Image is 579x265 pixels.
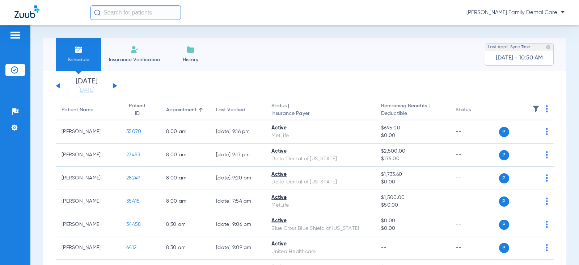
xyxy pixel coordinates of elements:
[56,190,121,213] td: [PERSON_NAME]
[499,220,509,230] span: P
[56,236,121,260] td: [PERSON_NAME]
[271,124,369,132] div: Active
[271,148,369,155] div: Active
[210,144,266,167] td: [DATE] 9:17 PM
[450,167,499,190] td: --
[56,120,121,144] td: [PERSON_NAME]
[94,9,101,16] img: Search Icon
[266,100,375,120] th: Status |
[499,150,509,160] span: P
[450,190,499,213] td: --
[271,171,369,178] div: Active
[381,202,444,209] span: $50.00
[56,167,121,190] td: [PERSON_NAME]
[381,132,444,140] span: $0.00
[126,152,140,157] span: 27453
[546,198,548,205] img: group-dot-blue.svg
[65,78,108,94] li: [DATE]
[160,190,210,213] td: 8:00 AM
[216,106,260,114] div: Last Verified
[381,110,444,117] span: Deductible
[186,45,195,54] img: History
[546,244,548,251] img: group-dot-blue.svg
[450,120,499,144] td: --
[126,102,155,117] div: Patient ID
[381,155,444,163] span: $175.00
[160,144,210,167] td: 8:00 AM
[126,245,136,250] span: 6412
[56,213,121,236] td: [PERSON_NAME]
[381,148,444,155] span: $2,500.00
[56,144,121,167] td: [PERSON_NAME]
[271,202,369,209] div: MetLife
[271,178,369,186] div: Delta Dental of [US_STATE]
[499,243,509,253] span: P
[271,217,369,225] div: Active
[61,56,96,63] span: Schedule
[381,178,444,186] span: $0.00
[381,217,444,225] span: $0.00
[130,45,139,54] img: Manual Insurance Verification
[271,240,369,248] div: Active
[160,120,210,144] td: 8:00 AM
[126,175,140,181] span: 28249
[496,54,543,62] span: [DATE] - 10:50 AM
[450,213,499,236] td: --
[210,190,266,213] td: [DATE] 7:54 AM
[381,124,444,132] span: $695.00
[216,106,245,114] div: Last Verified
[126,129,141,134] span: 35070
[450,236,499,260] td: --
[90,5,181,20] input: Search for patients
[160,167,210,190] td: 8:00 AM
[14,5,39,18] img: Zuub Logo
[210,167,266,190] td: [DATE] 9:20 PM
[546,174,548,182] img: group-dot-blue.svg
[62,106,115,114] div: Patient Name
[271,155,369,163] div: Delta Dental of [US_STATE]
[62,106,93,114] div: Patient Name
[546,128,548,135] img: group-dot-blue.svg
[126,102,148,117] div: Patient ID
[74,45,83,54] img: Schedule
[499,196,509,207] span: P
[271,132,369,140] div: MetLife
[450,144,499,167] td: --
[160,213,210,236] td: 8:30 AM
[381,245,386,250] span: --
[9,31,21,40] img: hamburger-icon
[450,100,499,120] th: Status
[126,199,140,204] span: 35415
[546,45,551,50] img: last sync help info
[160,236,210,260] td: 8:30 AM
[65,87,108,94] a: [DATE]
[271,248,369,256] div: United Healthcare
[210,236,266,260] td: [DATE] 9:09 AM
[381,171,444,178] span: $1,733.60
[210,213,266,236] td: [DATE] 9:06 PM
[532,105,540,112] img: filter.svg
[210,120,266,144] td: [DATE] 9:16 PM
[499,173,509,183] span: P
[546,221,548,228] img: group-dot-blue.svg
[106,56,162,63] span: Insurance Verification
[499,127,509,137] span: P
[546,105,548,112] img: group-dot-blue.svg
[271,110,369,117] span: Insurance Payer
[546,151,548,158] img: group-dot-blue.svg
[488,44,531,51] span: Last Appt. Sync Time:
[381,194,444,202] span: $1,500.00
[375,100,450,120] th: Remaining Benefits |
[271,225,369,232] div: Blue Cross Blue Shield of [US_STATE]
[166,106,196,114] div: Appointment
[126,222,141,227] span: 34458
[173,56,208,63] span: History
[271,194,369,202] div: Active
[466,9,565,16] span: [PERSON_NAME] Family Dental Care
[381,225,444,232] span: $0.00
[166,106,204,114] div: Appointment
